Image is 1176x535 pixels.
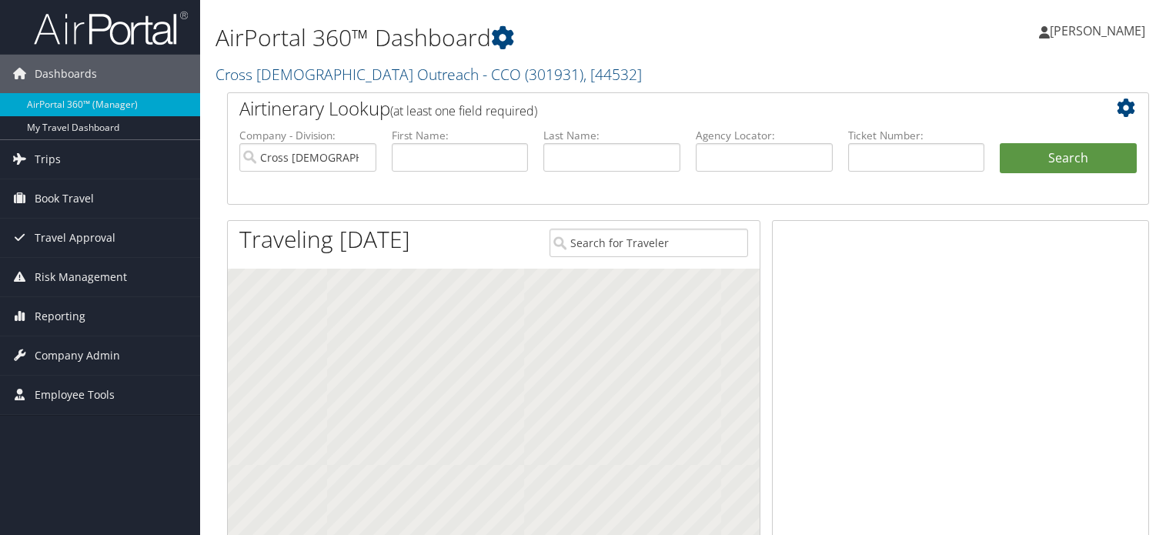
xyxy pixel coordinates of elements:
span: Book Travel [35,179,94,218]
span: [PERSON_NAME] [1050,22,1145,39]
label: Last Name: [543,128,680,143]
h1: AirPortal 360™ Dashboard [215,22,846,54]
h1: Traveling [DATE] [239,223,410,256]
span: , [ 44532 ] [583,64,642,85]
img: airportal-logo.png [34,10,188,46]
label: Company - Division: [239,128,376,143]
a: [PERSON_NAME] [1039,8,1161,54]
span: Dashboards [35,55,97,93]
span: Employee Tools [35,376,115,414]
input: Search for Traveler [550,229,748,257]
label: Agency Locator: [696,128,833,143]
button: Search [1000,143,1137,174]
a: Cross [DEMOGRAPHIC_DATA] Outreach - CCO [215,64,642,85]
span: Travel Approval [35,219,115,257]
span: Reporting [35,297,85,336]
span: Trips [35,140,61,179]
span: ( 301931 ) [525,64,583,85]
span: Risk Management [35,258,127,296]
span: (at least one field required) [390,102,537,119]
label: First Name: [392,128,529,143]
label: Ticket Number: [848,128,985,143]
h2: Airtinerary Lookup [239,95,1060,122]
span: Company Admin [35,336,120,375]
